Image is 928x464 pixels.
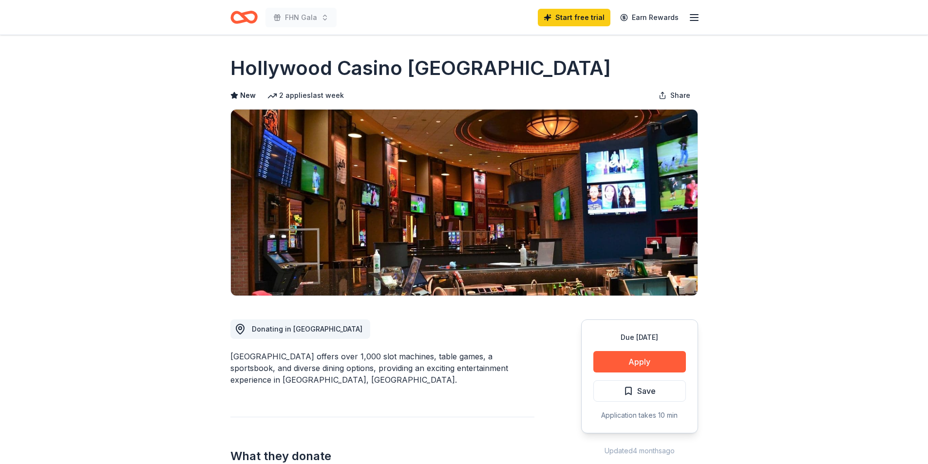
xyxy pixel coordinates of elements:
[230,6,258,29] a: Home
[230,55,611,82] h1: Hollywood Casino [GEOGRAPHIC_DATA]
[240,90,256,101] span: New
[593,380,686,402] button: Save
[230,351,534,386] div: [GEOGRAPHIC_DATA] offers over 1,000 slot machines, table games, a sportsbook, and diverse dining ...
[285,12,317,23] span: FHN Gala
[637,385,656,397] span: Save
[230,448,534,464] h2: What they donate
[670,90,690,101] span: Share
[538,9,610,26] a: Start free trial
[252,325,362,333] span: Donating in [GEOGRAPHIC_DATA]
[231,110,698,296] img: Image for Hollywood Casino Aurora
[267,90,344,101] div: 2 applies last week
[265,8,337,27] button: FHN Gala
[614,9,684,26] a: Earn Rewards
[581,445,698,457] div: Updated 4 months ago
[593,351,686,372] button: Apply
[593,332,686,343] div: Due [DATE]
[651,86,698,105] button: Share
[593,409,686,421] div: Application takes 10 min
